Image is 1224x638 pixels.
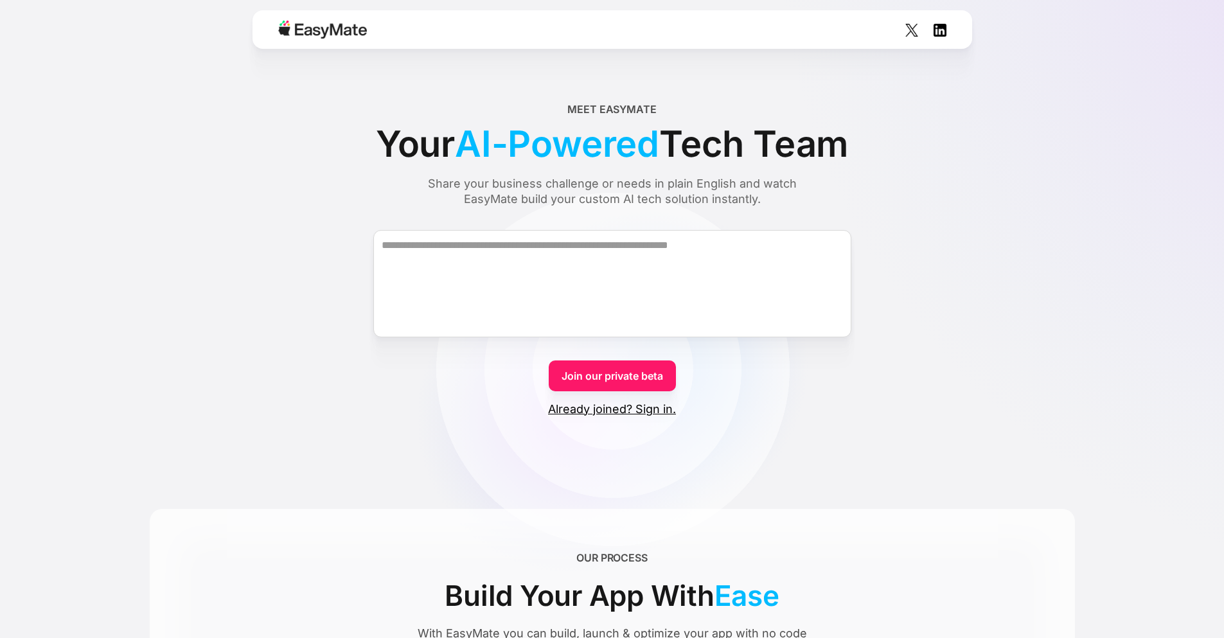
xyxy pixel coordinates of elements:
div: Meet EasyMate [567,102,657,117]
span: Tech Team [659,117,848,171]
img: Easymate logo [278,21,367,39]
div: Share your business challenge or needs in plain English and watch EasyMate build your custom AI t... [404,176,821,207]
div: OUR PROCESS [576,550,648,565]
a: Already joined? Sign in. [548,402,676,417]
form: Form [150,207,1075,417]
div: Build Your App With [445,573,779,618]
span: Ease [714,573,779,618]
div: Your [376,117,848,171]
span: AI-Powered [455,117,659,171]
img: Social Icon [905,24,918,37]
img: Social Icon [934,24,946,37]
a: Join our private beta [549,360,676,391]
